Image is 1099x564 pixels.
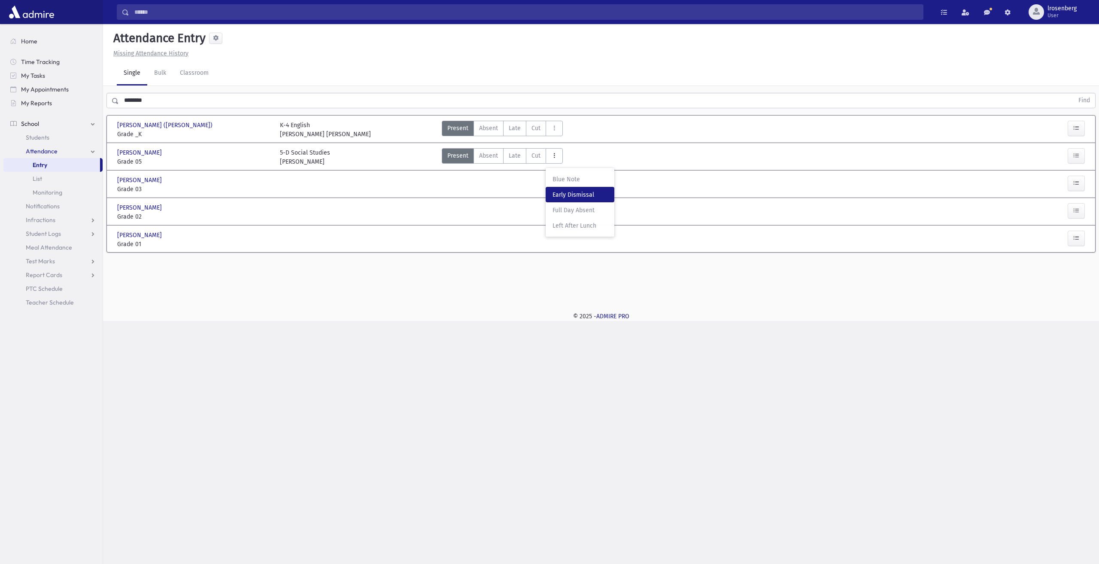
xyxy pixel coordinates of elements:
span: Grade _K [117,130,271,139]
a: Notifications [3,199,103,213]
span: Grade 03 [117,185,271,194]
span: Full Day Absent [553,206,607,215]
span: Test Marks [26,257,55,265]
a: My Appointments [3,82,103,96]
span: Home [21,37,37,45]
span: Entry [33,161,47,169]
span: List [33,175,42,183]
span: Grade 05 [117,157,271,166]
a: Attendance [3,144,103,158]
span: Cut [531,124,540,133]
span: [PERSON_NAME] ([PERSON_NAME]) [117,121,214,130]
a: Test Marks [3,254,103,268]
a: Home [3,34,103,48]
span: Left After Lunch [553,221,607,230]
span: Cut [531,151,540,160]
a: Teacher Schedule [3,296,103,309]
span: lrosenberg [1047,5,1077,12]
span: [PERSON_NAME] [117,148,164,157]
button: Find [1073,93,1095,108]
span: Absent [479,151,498,160]
span: Late [509,124,521,133]
span: School [21,120,39,128]
a: School [3,117,103,131]
span: Absent [479,124,498,133]
a: List [3,172,103,186]
span: Report Cards [26,271,62,279]
a: My Reports [3,96,103,110]
span: [PERSON_NAME] [117,231,164,240]
a: Missing Attendance History [110,50,188,57]
div: AttTypes [442,121,563,139]
span: User [1047,12,1077,19]
span: Late [509,151,521,160]
span: [PERSON_NAME] [117,203,164,212]
div: © 2025 - [117,312,1085,321]
u: Missing Attendance History [113,50,188,57]
a: Students [3,131,103,144]
input: Search [129,4,923,20]
img: AdmirePro [7,3,56,21]
a: Report Cards [3,268,103,282]
span: Grade 01 [117,240,271,249]
div: AttTypes [442,148,563,166]
a: Meal Attendance [3,241,103,254]
a: Bulk [147,61,173,85]
a: Student Logs [3,227,103,241]
span: Students [26,134,49,141]
span: Notifications [26,202,60,210]
span: Time Tracking [21,58,60,66]
span: Grade 02 [117,212,271,221]
span: Infractions [26,216,55,224]
a: Monitoring [3,186,103,199]
span: Monitoring [33,189,62,196]
a: Entry [3,158,100,172]
span: Present [447,124,468,133]
span: PTC Schedule [26,285,63,293]
a: Time Tracking [3,55,103,69]
span: Early Dismissal [553,190,607,199]
span: Student Logs [26,230,61,238]
a: Classroom [173,61,216,85]
span: Blue Note [553,175,607,184]
span: Present [447,151,468,160]
span: Teacher Schedule [26,299,74,306]
a: PTC Schedule [3,282,103,296]
span: My Appointments [21,85,69,93]
span: My Tasks [21,72,45,79]
h5: Attendance Entry [110,31,206,46]
span: Attendance [26,147,58,155]
a: Single [117,61,147,85]
a: My Tasks [3,69,103,82]
div: K-4 English [PERSON_NAME] [PERSON_NAME] [280,121,371,139]
span: Meal Attendance [26,244,72,251]
span: My Reports [21,99,52,107]
a: ADMIRE PRO [596,313,629,320]
div: 5-D Social Studies [PERSON_NAME] [280,148,330,166]
a: Infractions [3,213,103,227]
span: [PERSON_NAME] [117,176,164,185]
